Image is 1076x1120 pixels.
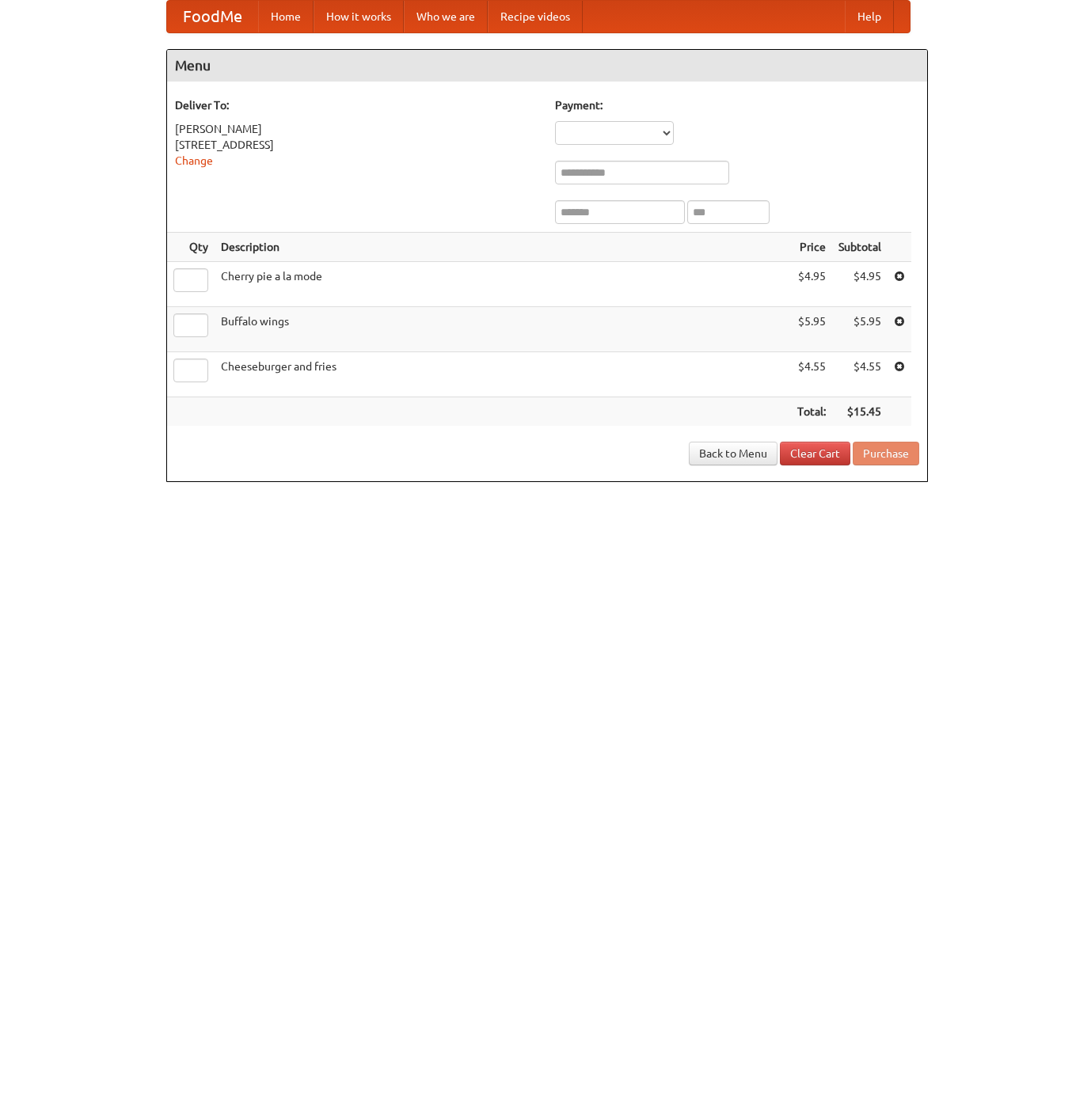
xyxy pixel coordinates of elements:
a: Help [845,1,894,32]
div: [STREET_ADDRESS] [175,137,539,153]
a: FoodMe [167,1,258,32]
td: Buffalo wings [215,307,791,352]
td: $5.95 [832,307,888,352]
td: $5.95 [791,307,832,352]
a: Clear Cart [780,442,850,465]
div: [PERSON_NAME] [175,121,539,137]
h5: Deliver To: [175,97,539,113]
th: Subtotal [832,233,888,262]
a: Who we are [404,1,488,32]
a: Change [175,154,213,167]
th: Description [215,233,791,262]
a: How it works [314,1,404,32]
th: Price [791,233,832,262]
td: $4.55 [791,352,832,397]
td: $4.95 [832,262,888,307]
td: $4.95 [791,262,832,307]
button: Purchase [853,442,919,465]
th: $15.45 [832,397,888,427]
th: Total: [791,397,832,427]
h5: Payment: [555,97,919,113]
td: Cheeseburger and fries [215,352,791,397]
h4: Menu [167,50,927,82]
td: Cherry pie a la mode [215,262,791,307]
a: Recipe videos [488,1,583,32]
td: $4.55 [832,352,888,397]
a: Back to Menu [689,442,778,465]
th: Qty [167,233,215,262]
a: Home [258,1,314,32]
